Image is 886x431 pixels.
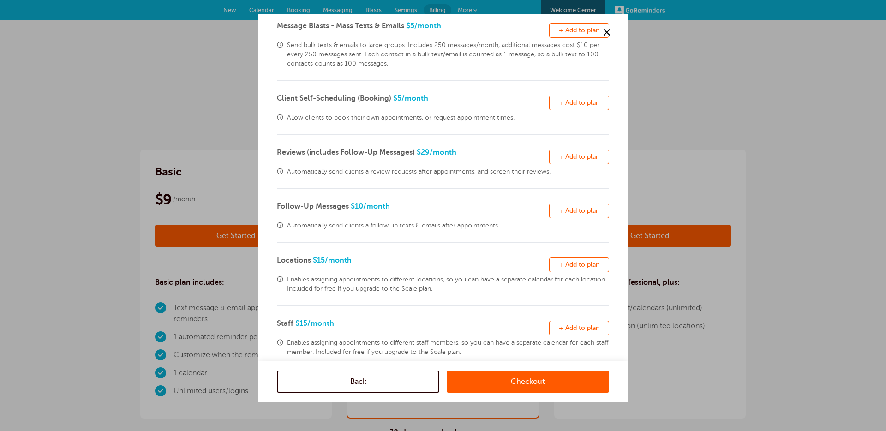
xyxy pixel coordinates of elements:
[287,275,609,293] span: Enables assigning appointments to different locations, so you can have a separate calendar for ea...
[559,99,599,106] span: + Add to plan
[549,204,609,218] button: + Add to plan
[549,257,609,272] button: + Add to plan
[287,113,609,122] span: Allow clients to book their own appointments, or request appointment times.
[325,256,352,264] span: /month
[287,167,609,176] span: Automatically send clients a review requests after appointments, and screen their reviews.
[406,22,441,30] span: $5
[277,22,404,30] span: Message Blasts - Mass Texts & Emails
[430,148,456,156] span: /month
[559,207,599,214] span: + Add to plan
[277,319,293,328] span: Staff
[363,202,390,210] span: /month
[559,153,599,160] span: + Add to plan
[277,371,439,393] a: Back
[277,148,415,156] span: Reviews (includes Follow-Up Messages)
[549,23,609,38] button: + Add to plan
[549,150,609,164] button: + Add to plan
[549,96,609,110] button: + Add to plan
[287,338,609,357] span: Enables assigning appointments to different staff members, so you can have a separate calendar fo...
[559,27,599,34] span: + Add to plan
[277,256,311,264] span: Locations
[417,148,456,156] span: $29
[559,324,599,331] span: + Add to plan
[277,202,349,210] span: Follow-Up Messages
[287,221,609,230] span: Automatically send clients a follow up texts & emails after appointments.
[295,319,334,328] span: $15
[447,371,609,393] a: Checkout
[277,94,391,102] span: Client Self-Scheduling (Booking)
[401,94,428,102] span: /month
[414,22,441,30] span: /month
[307,319,334,328] span: /month
[313,256,352,264] span: $15
[549,321,609,335] button: + Add to plan
[393,94,428,102] span: $5
[287,41,609,68] span: Send bulk texts & emails to large groups. Includes 250 messages/month, additional messages cost $...
[559,261,599,268] span: + Add to plan
[351,202,390,210] span: $10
